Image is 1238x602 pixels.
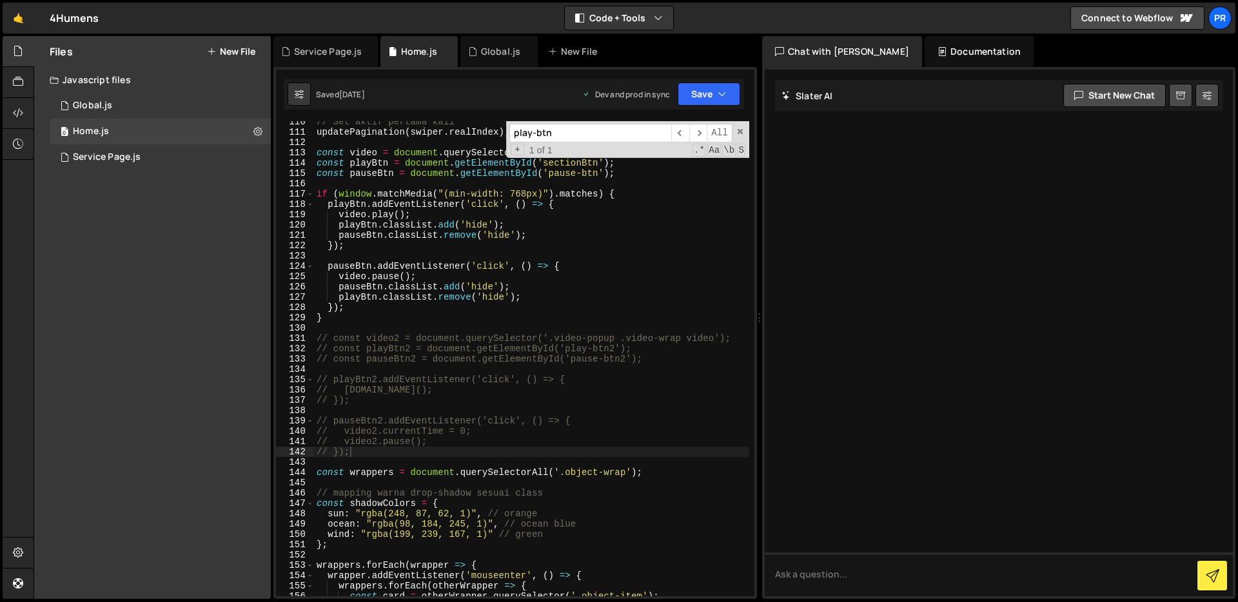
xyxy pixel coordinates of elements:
[276,498,314,509] div: 147
[481,45,520,58] div: Global.js
[762,36,922,67] div: Chat with [PERSON_NAME]
[61,128,68,138] span: 0
[276,230,314,240] div: 121
[276,457,314,467] div: 143
[737,144,745,157] span: Search In Selection
[689,124,707,142] span: ​
[276,395,314,405] div: 137
[276,405,314,416] div: 138
[1208,6,1232,30] a: Pr
[276,447,314,457] div: 142
[276,333,314,344] div: 131
[693,144,706,157] span: RegExp Search
[276,179,314,189] div: 116
[50,10,99,26] div: 4Humens
[50,93,271,119] div: 16379/44316.js
[294,45,362,58] div: Service Page.js
[1070,6,1204,30] a: Connect to Webflow
[276,591,314,601] div: 156
[276,529,314,539] div: 150
[276,199,314,209] div: 118
[1063,84,1166,107] button: Start new chat
[276,519,314,529] div: 149
[707,124,732,142] span: Alt-Enter
[276,344,314,354] div: 132
[276,302,314,313] div: 128
[707,144,721,157] span: CaseSensitive Search
[582,89,670,100] div: Dev and prod in sync
[276,416,314,426] div: 139
[276,354,314,364] div: 133
[276,436,314,447] div: 141
[781,90,833,102] h2: Slater AI
[565,6,673,30] button: Code + Tools
[276,364,314,374] div: 134
[276,478,314,488] div: 145
[276,560,314,570] div: 153
[722,144,736,157] span: Whole Word Search
[50,119,271,144] div: 16379/44317.js
[276,426,314,436] div: 140
[511,144,524,155] span: Toggle Replace mode
[276,189,314,199] div: 117
[276,581,314,591] div: 155
[276,127,314,137] div: 111
[276,137,314,148] div: 112
[276,261,314,271] div: 124
[401,45,437,58] div: Home.js
[339,89,365,100] div: [DATE]
[276,117,314,127] div: 110
[73,100,112,112] div: Global.js
[34,67,271,93] div: Javascript files
[276,570,314,581] div: 154
[276,271,314,282] div: 125
[276,240,314,251] div: 122
[276,292,314,302] div: 127
[276,488,314,498] div: 146
[276,168,314,179] div: 115
[316,89,365,100] div: Saved
[276,509,314,519] div: 148
[276,148,314,158] div: 113
[276,251,314,261] div: 123
[276,374,314,385] div: 135
[509,124,671,142] input: Search for
[276,282,314,292] div: 126
[276,467,314,478] div: 144
[276,385,314,395] div: 136
[671,124,689,142] span: ​
[276,158,314,168] div: 114
[73,151,141,163] div: Service Page.js
[276,220,314,230] div: 120
[678,83,740,106] button: Save
[276,313,314,323] div: 129
[50,144,271,170] div: 16379/44318.js
[50,44,73,59] h2: Files
[276,323,314,333] div: 130
[524,145,558,155] span: 1 of 1
[276,209,314,220] div: 119
[3,3,34,34] a: 🤙
[925,36,1034,67] div: Documentation
[276,550,314,560] div: 152
[548,45,602,58] div: New File
[207,46,255,57] button: New File
[73,126,109,137] div: Home.js
[276,539,314,550] div: 151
